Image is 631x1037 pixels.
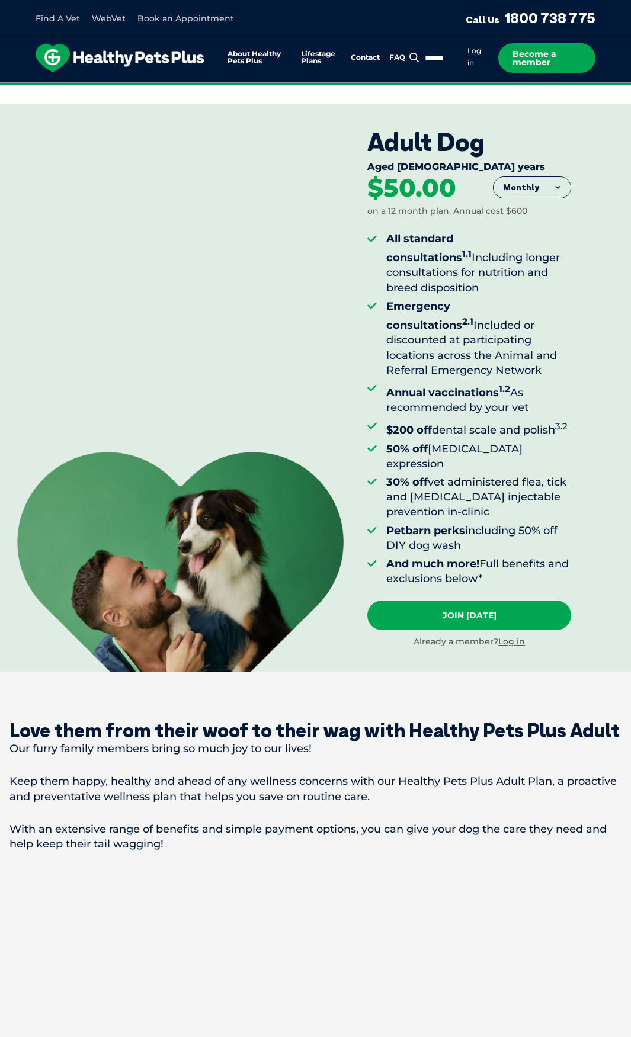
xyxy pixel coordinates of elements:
li: including 50% off DIY dog wash [386,524,571,553]
p: Keep them happy, healthy and ahead of any wellness concerns with our Healthy Pets Plus Adult Plan... [9,774,622,804]
div: Aged [DEMOGRAPHIC_DATA] years [367,161,571,175]
li: vet administered flea, tick and [MEDICAL_DATA] injectable prevention in-clinic [386,475,571,520]
li: Full benefits and exclusions below* [386,557,571,586]
strong: Annual vaccinations [386,386,510,399]
p: Our furry family members bring so much joy to our lives! [9,741,622,756]
strong: 50% off [386,442,428,455]
div: Adult Dog [367,127,571,157]
li: [MEDICAL_DATA] expression [386,442,571,471]
div: Love them from their woof to their wag with Healthy Pets Plus Adult [9,719,622,741]
li: Including longer consultations for nutrition and breed disposition [386,232,571,296]
button: Monthly [494,177,571,198]
strong: Emergency consultations [386,300,473,332]
sup: 1.2 [499,383,510,394]
div: on a 12 month plan. Annual cost $600 [367,206,527,217]
img: <br /> <b>Warning</b>: Undefined variable $title in <b>/var/www/html/current/codepool/wp-content/... [17,452,344,672]
a: Join [DATE] [367,601,571,630]
sup: 3.2 [555,420,568,432]
strong: $200 off [386,423,432,436]
div: Already a member? [367,636,571,648]
li: dental scale and polish [386,419,571,438]
a: Log in [498,636,525,647]
strong: All standard consultations [386,232,472,264]
strong: Petbarn perks [386,524,465,537]
li: As recommended by your vet [386,381,571,415]
sup: 2.1 [462,316,473,327]
p: With an extensive range of benefits and simple payment options, you can give your dog the care th... [9,822,622,852]
strong: And much more! [386,557,479,570]
strong: 30% off [386,476,428,489]
li: Included or discounted at participating locations across the Animal and Referral Emergency Network [386,299,571,378]
div: $50.00 [367,175,456,201]
sup: 1.1 [462,248,472,259]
